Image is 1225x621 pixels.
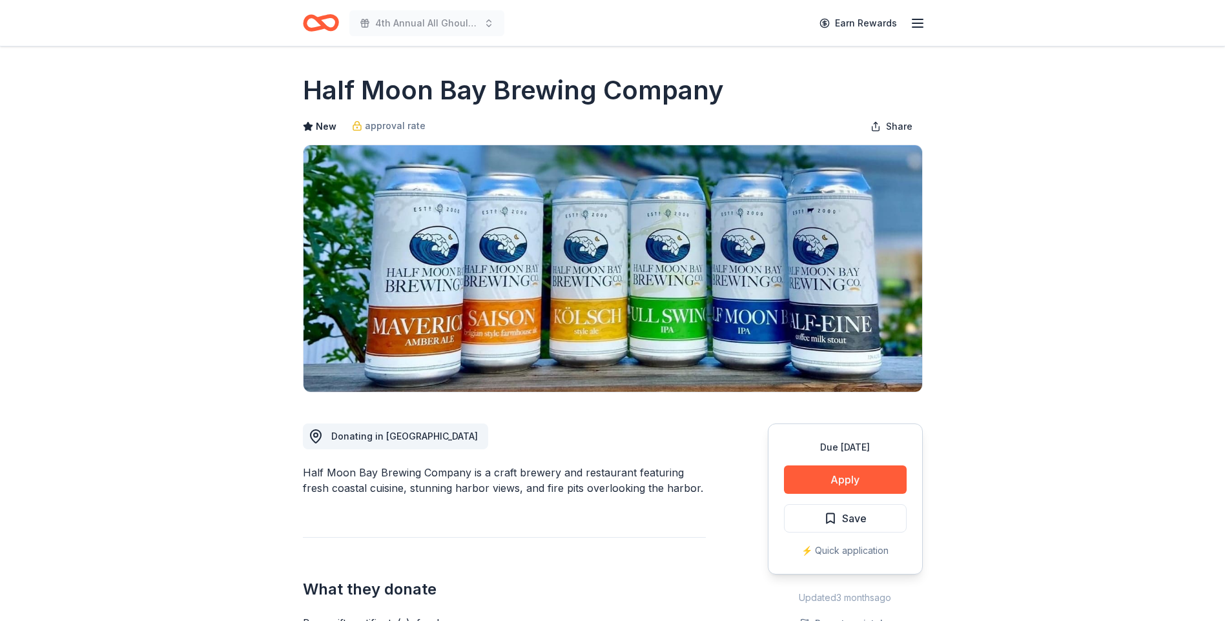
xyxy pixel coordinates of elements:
[842,510,867,527] span: Save
[303,579,706,600] h2: What they donate
[375,15,479,31] span: 4th Annual All Ghouls Gala
[331,431,478,442] span: Donating in [GEOGRAPHIC_DATA]
[349,10,504,36] button: 4th Annual All Ghouls Gala
[365,118,426,134] span: approval rate
[784,543,907,558] div: ⚡️ Quick application
[304,145,922,392] img: Image for Half Moon Bay Brewing Company
[784,465,907,494] button: Apply
[316,119,336,134] span: New
[886,119,912,134] span: Share
[784,504,907,533] button: Save
[784,440,907,455] div: Due [DATE]
[812,12,905,35] a: Earn Rewards
[303,8,339,38] a: Home
[860,114,923,139] button: Share
[352,118,426,134] a: approval rate
[768,590,923,606] div: Updated 3 months ago
[303,72,724,108] h1: Half Moon Bay Brewing Company
[303,465,706,496] div: Half Moon Bay Brewing Company is a craft brewery and restaurant featuring fresh coastal cuisine, ...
